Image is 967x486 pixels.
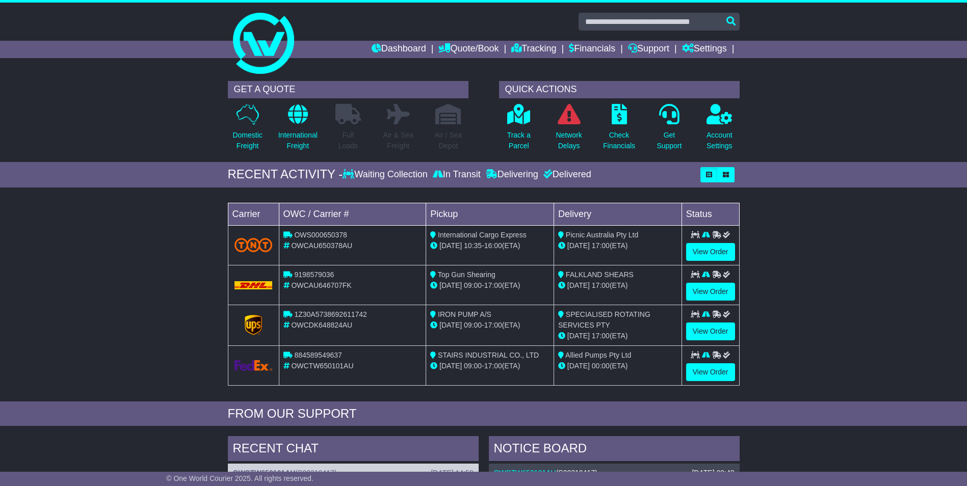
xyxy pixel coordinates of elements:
span: 1Z30A5738692611742 [294,310,367,318]
span: 17:00 [484,321,502,329]
div: Waiting Collection [343,169,430,180]
span: 17:00 [592,332,610,340]
p: Get Support [657,130,682,151]
div: RECENT CHAT [228,436,479,464]
span: [DATE] [567,281,590,289]
td: Carrier [228,203,279,225]
a: View Order [686,363,735,381]
div: - (ETA) [430,280,550,291]
p: Air & Sea Freight [383,130,413,151]
span: S00310417 [298,469,334,477]
div: Delivering [483,169,541,180]
a: OWCTW650101AU [494,469,556,477]
span: OWS000650378 [294,231,347,239]
span: [DATE] [567,332,590,340]
div: RECENT ACTIVITY - [228,167,343,182]
span: STAIRS INDUSTRIAL CO., LTD [438,351,539,359]
td: Pickup [426,203,554,225]
img: TNT_Domestic.png [234,238,273,252]
div: NOTICE BOARD [489,436,740,464]
a: View Order [686,243,735,261]
span: OWCAU650378AU [291,241,352,250]
span: [DATE] [439,241,462,250]
img: GetCarrierServiceLogo [234,360,273,371]
span: 9198579036 [294,271,334,279]
img: GetCarrierServiceLogo [245,315,262,335]
span: 00:00 [592,362,610,370]
span: OWCAU646707FK [291,281,351,289]
span: 884589549637 [294,351,342,359]
span: IRON PUMP A/S [438,310,491,318]
div: - (ETA) [430,320,550,331]
div: In Transit [430,169,483,180]
div: ( ) [233,469,474,477]
span: OWCTW650101AU [291,362,353,370]
a: InternationalFreight [278,103,318,157]
div: GET A QUOTE [228,81,468,98]
span: 17:00 [484,281,502,289]
div: QUICK ACTIONS [499,81,740,98]
span: [DATE] [439,362,462,370]
a: Support [628,41,669,58]
div: [DATE] 09:48 [692,469,734,477]
span: [DATE] [439,321,462,329]
div: (ETA) [558,331,677,341]
span: OWCDK648824AU [291,321,352,329]
a: Quote/Book [438,41,499,58]
img: DHL.png [234,281,273,289]
a: CheckFinancials [603,103,636,157]
a: NetworkDelays [555,103,582,157]
div: (ETA) [558,240,677,251]
td: Status [682,203,739,225]
span: S00310417 [558,469,595,477]
div: FROM OUR SUPPORT [228,407,740,421]
span: [DATE] [567,362,590,370]
span: Allied Pumps Pty Ltd [565,351,631,359]
a: Dashboard [372,41,426,58]
td: OWC / Carrier # [279,203,426,225]
span: 09:00 [464,321,482,329]
a: Settings [682,41,727,58]
span: 17:00 [484,362,502,370]
a: Financials [569,41,615,58]
span: 17:00 [592,281,610,289]
span: © One World Courier 2025. All rights reserved. [166,474,313,482]
p: Domestic Freight [232,130,262,151]
span: 17:00 [592,241,610,250]
a: Tracking [511,41,556,58]
span: [DATE] [567,241,590,250]
div: Delivered [541,169,591,180]
div: - (ETA) [430,240,550,251]
span: 09:00 [464,362,482,370]
p: Account Settings [707,130,733,151]
div: - (ETA) [430,361,550,371]
span: Picnic Australia Pty Ltd [566,231,638,239]
span: FALKLAND SHEARS [566,271,634,279]
a: GetSupport [656,103,682,157]
div: (ETA) [558,361,677,371]
a: DomesticFreight [232,103,263,157]
span: [DATE] [439,281,462,289]
p: Full Loads [335,130,361,151]
p: Network Delays [556,130,582,151]
td: Delivery [554,203,682,225]
span: 10:35 [464,241,482,250]
a: AccountSettings [706,103,733,157]
a: View Order [686,322,735,340]
span: 09:00 [464,281,482,289]
p: Air / Sea Depot [435,130,462,151]
p: Track a Parcel [507,130,531,151]
p: International Freight [278,130,318,151]
span: 16:00 [484,241,502,250]
span: International Cargo Express [438,231,527,239]
a: OWCTW650101AU [233,469,296,477]
div: [DATE] 14:58 [431,469,473,477]
a: Track aParcel [507,103,531,157]
span: SPECIALISED ROTATING SERVICES PTY [558,310,650,329]
div: (ETA) [558,280,677,291]
a: View Order [686,283,735,301]
span: Top Gun Shearing [438,271,495,279]
p: Check Financials [603,130,635,151]
div: ( ) [494,469,735,477]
